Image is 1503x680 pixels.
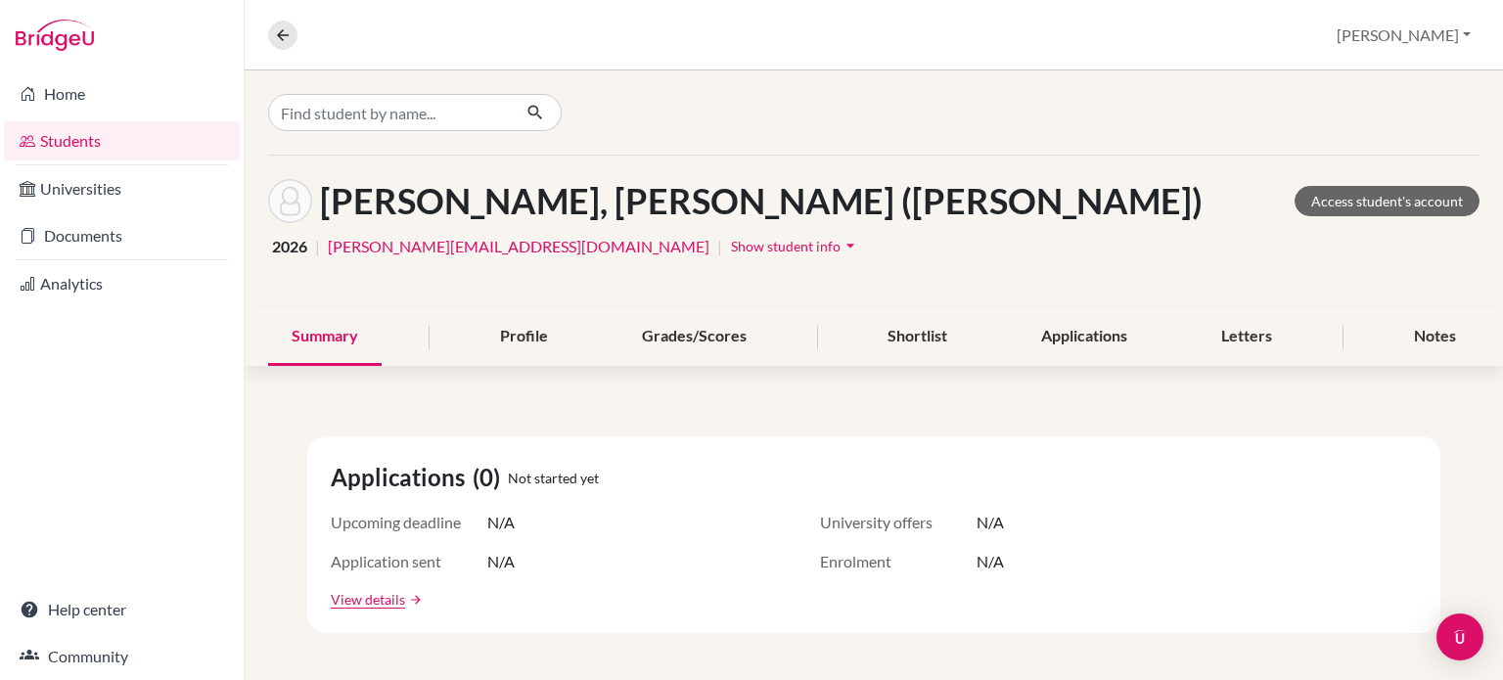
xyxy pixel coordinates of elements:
[272,235,307,258] span: 2026
[268,308,382,366] div: Summary
[320,180,1203,222] h1: [PERSON_NAME], [PERSON_NAME] ([PERSON_NAME])
[331,550,487,573] span: Application sent
[1436,613,1483,660] div: Open Intercom Messenger
[331,589,405,610] a: View details
[477,308,571,366] div: Profile
[4,169,240,208] a: Universities
[331,460,473,495] span: Applications
[841,236,860,255] i: arrow_drop_down
[16,20,94,51] img: Bridge-U
[473,460,508,495] span: (0)
[331,511,487,534] span: Upcoming deadline
[864,308,971,366] div: Shortlist
[1295,186,1480,216] a: Access student's account
[1390,308,1480,366] div: Notes
[1018,308,1151,366] div: Applications
[618,308,770,366] div: Grades/Scores
[820,511,977,534] span: University offers
[1328,17,1480,54] button: [PERSON_NAME]
[4,216,240,255] a: Documents
[1198,308,1296,366] div: Letters
[820,550,977,573] span: Enrolment
[977,550,1004,573] span: N/A
[717,235,722,258] span: |
[328,235,709,258] a: [PERSON_NAME][EMAIL_ADDRESS][DOMAIN_NAME]
[268,179,312,223] img: Ky Khanh Tran (Olivia) Phan's avatar
[405,593,423,607] a: arrow_forward
[4,74,240,113] a: Home
[730,231,861,261] button: Show student infoarrow_drop_down
[4,637,240,676] a: Community
[508,468,599,488] span: Not started yet
[4,264,240,303] a: Analytics
[731,238,841,254] span: Show student info
[4,121,240,160] a: Students
[4,590,240,629] a: Help center
[268,94,511,131] input: Find student by name...
[977,511,1004,534] span: N/A
[487,511,515,534] span: N/A
[315,235,320,258] span: |
[487,550,515,573] span: N/A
